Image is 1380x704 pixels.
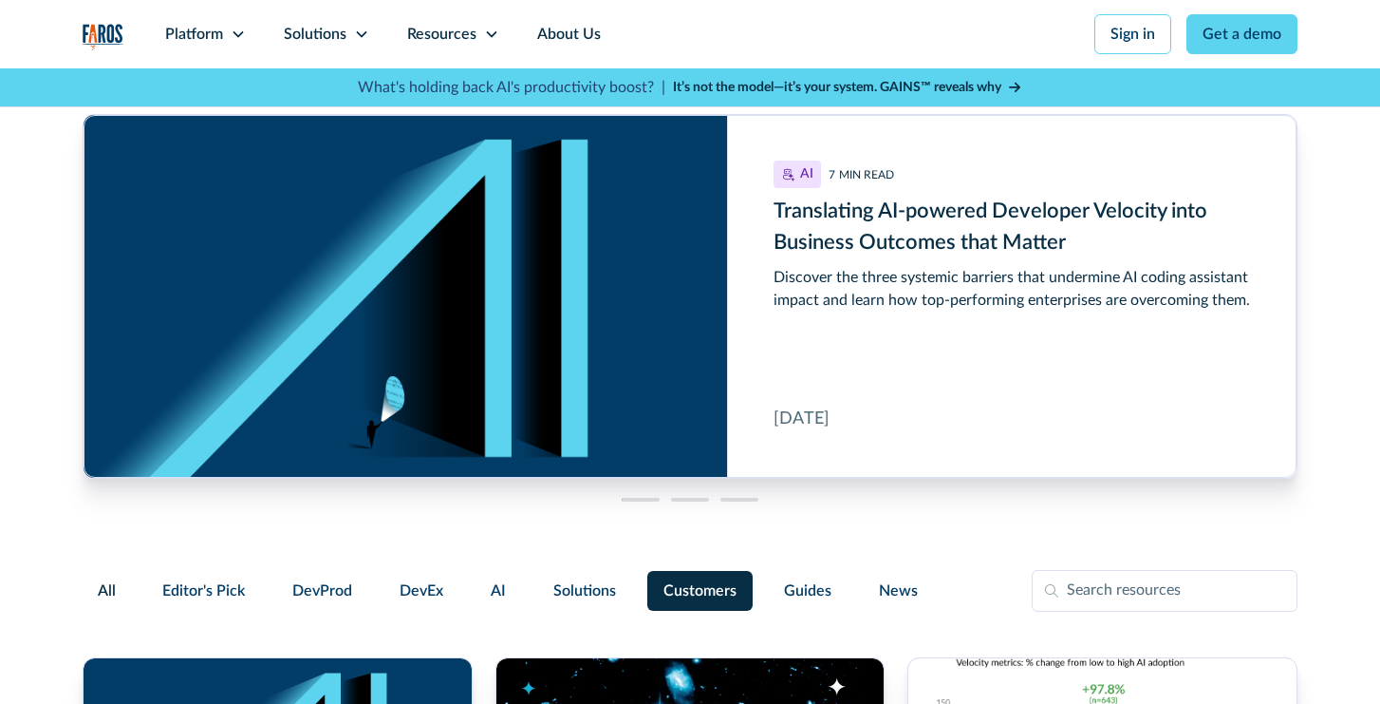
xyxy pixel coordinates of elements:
a: Sign in [1094,14,1171,54]
div: Platform [165,23,223,46]
strong: It’s not the model—it’s your system. GAINS™ reveals why [673,81,1001,94]
div: cms-link [84,115,1296,478]
div: Resources [407,23,476,46]
input: Search resources [1032,570,1297,612]
form: Filter Form [83,570,1297,612]
span: DevProd [292,580,352,602]
p: What's holding back AI's productivity boost? | [358,76,665,99]
span: AI [491,580,506,602]
span: Editor's Pick [162,580,245,602]
span: Guides [784,580,831,602]
span: DevEx [400,580,443,602]
a: Translating AI-powered Developer Velocity into Business Outcomes that Matter [84,115,1296,478]
a: Get a demo [1186,14,1297,54]
img: Logo of the analytics and reporting company Faros. [83,24,123,50]
a: It’s not the model—it’s your system. GAINS™ reveals why [673,78,1022,98]
a: home [83,24,123,50]
div: Solutions [284,23,346,46]
span: News [879,580,918,602]
span: All [98,580,116,602]
span: Solutions [553,580,616,602]
span: Customers [663,580,737,602]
